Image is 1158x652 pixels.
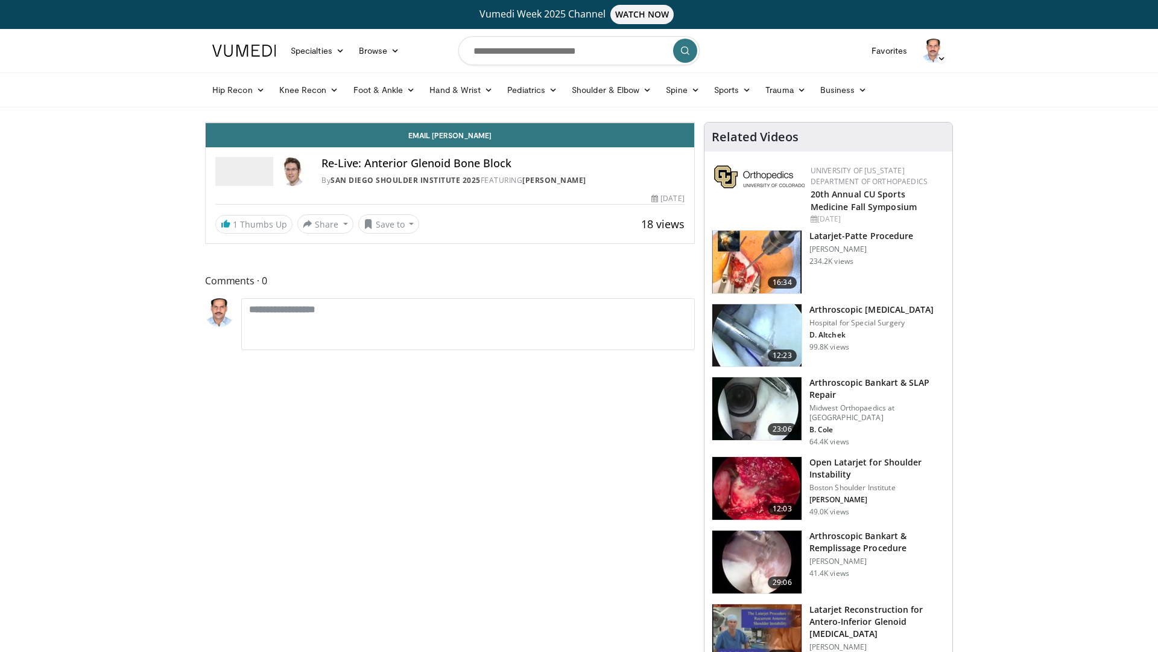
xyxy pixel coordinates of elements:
[809,403,945,423] p: Midwest Orthopaedics at [GEOGRAPHIC_DATA]
[864,39,914,63] a: Favorites
[707,78,759,102] a: Sports
[809,304,934,316] h3: Arthroscopic [MEDICAL_DATA]
[768,350,797,362] span: 12:23
[809,245,913,254] p: [PERSON_NAME]
[205,273,695,289] span: Comments 0
[712,456,945,520] a: 12:03 Open Latarjet for Shoulder Instability Boston Shoulder Institute [PERSON_NAME] 49.0K views
[712,304,802,367] img: 10039_3.png.150x105_q85_crop-smart_upscale.jpg
[712,457,802,520] img: 944938_3.png.150x105_q85_crop-smart_upscale.jpg
[233,219,238,230] span: 1
[809,425,945,435] p: B. Cole
[610,5,674,24] span: WATCH NOW
[809,569,849,578] p: 41.4K views
[712,531,802,593] img: wolf_3.png.150x105_q85_crop-smart_upscale.jpg
[809,557,945,566] p: [PERSON_NAME]
[346,78,423,102] a: Foot & Ankle
[206,123,694,123] video-js: Video Player
[500,78,565,102] a: Pediatrics
[809,483,945,493] p: Boston Shoulder Institute
[422,78,500,102] a: Hand & Wrist
[809,507,849,517] p: 49.0K views
[712,530,945,594] a: 29:06 Arthroscopic Bankart & Remplissage Procedure [PERSON_NAME] 41.4K views
[922,39,946,63] img: Avatar
[809,318,934,328] p: Hospital for Special Surgery
[712,377,945,447] a: 23:06 Arthroscopic Bankart & SLAP Repair Midwest Orthopaedics at [GEOGRAPHIC_DATA] B. Cole 64.4K ...
[712,377,802,440] img: cole_0_3.png.150x105_q85_crop-smart_upscale.jpg
[809,604,945,640] h3: Latarjet Reconstruction for Antero-Inferior Glenoid [MEDICAL_DATA]
[809,437,849,447] p: 64.4K views
[352,39,407,63] a: Browse
[205,78,272,102] a: Hip Recon
[768,276,797,289] span: 16:34
[565,78,659,102] a: Shoulder & Elbow
[278,157,307,186] img: Avatar
[809,495,945,505] p: [PERSON_NAME]
[214,5,944,24] a: Vumedi Week 2025 ChannelWATCH NOW
[758,78,813,102] a: Trauma
[809,230,913,242] h3: Latarjet-Patte Procedure
[522,175,586,185] a: [PERSON_NAME]
[205,298,234,327] img: Avatar
[651,193,684,204] div: [DATE]
[811,188,917,213] a: 20th Annual CU Sports Medicine Fall Symposium
[768,577,797,589] span: 29:06
[813,78,875,102] a: Business
[659,78,706,102] a: Spine
[358,214,420,234] button: Save to
[321,157,685,170] h4: Re-Live: Anterior Glenoid Bone Block
[206,123,694,147] a: Email [PERSON_NAME]
[809,642,945,652] p: [PERSON_NAME]
[809,342,849,352] p: 99.8K views
[641,217,685,231] span: 18 views
[809,257,853,266] p: 234.2K views
[809,330,934,340] p: D. Altchek
[809,530,945,554] h3: Arthroscopic Bankart & Remplissage Procedure
[712,230,945,294] a: 16:34 Latarjet-Patte Procedure [PERSON_NAME] 234.2K views
[215,157,273,186] img: San Diego Shoulder Institute 2025
[712,130,799,144] h4: Related Videos
[811,165,928,187] a: University of [US_STATE] Department of Orthopaedics
[321,175,685,186] div: By FEATURING
[809,377,945,401] h3: Arthroscopic Bankart & SLAP Repair
[712,231,802,293] img: 617583_3.png.150x105_q85_crop-smart_upscale.jpg
[331,175,481,185] a: San Diego Shoulder Institute 2025
[283,39,352,63] a: Specialties
[272,78,346,102] a: Knee Recon
[811,214,943,225] div: [DATE]
[212,45,276,57] img: VuMedi Logo
[768,423,797,435] span: 23:06
[215,215,293,234] a: 1 Thumbs Up
[714,165,805,188] img: 355603a8-37da-49b6-856f-e00d7e9307d3.png.150x105_q85_autocrop_double_scale_upscale_version-0.2.png
[297,214,353,234] button: Share
[712,304,945,368] a: 12:23 Arthroscopic [MEDICAL_DATA] Hospital for Special Surgery D. Altchek 99.8K views
[458,36,700,65] input: Search topics, interventions
[809,456,945,481] h3: Open Latarjet for Shoulder Instability
[768,503,797,515] span: 12:03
